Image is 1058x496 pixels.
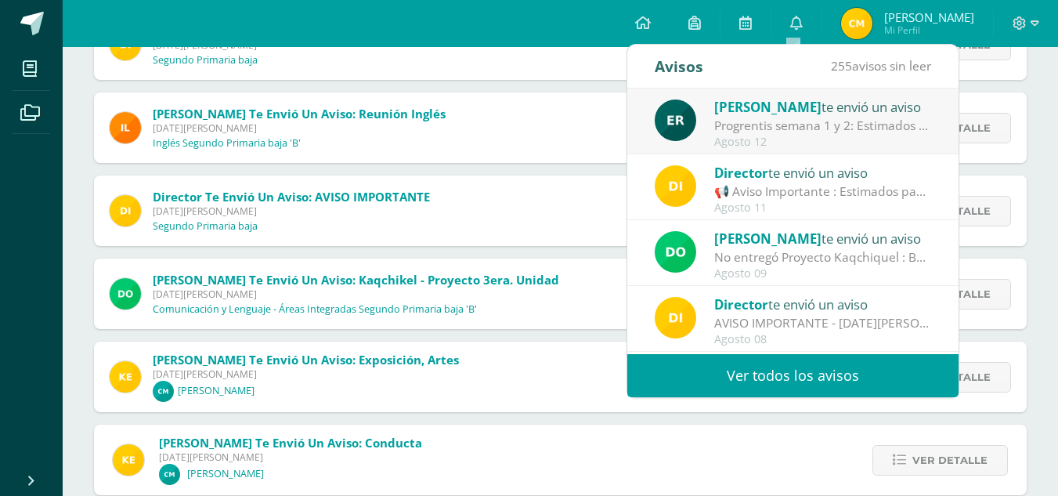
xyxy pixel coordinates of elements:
span: [DATE][PERSON_NAME] [153,205,430,218]
div: 📢 Aviso Importante : Estimados padres de familia y/o encargados: 📆 martes 12 de agosto de 2025, s... [714,183,932,201]
div: te envió un aviso [714,228,932,248]
span: [PERSON_NAME] [714,98,821,116]
div: Avisos [655,45,703,88]
div: te envió un aviso [714,162,932,183]
span: [DATE][PERSON_NAME] [153,367,459,381]
img: 799bb6bbef0047e33078b76fbebe04e0.png [110,361,141,393]
p: Segundo Primaria baja [153,54,258,67]
img: f0b35651ae50ff9c693c4cbd3f40c4bb.png [655,297,696,339]
span: [PERSON_NAME] te envió un aviso: Kaqchikel - Proyecto 3era. Unidad [153,272,559,288]
p: Segundo Primaria baja [153,220,258,233]
img: 3539216fffea41f153926d05c68914f5.png [841,8,872,39]
div: Agosto 12 [714,136,932,149]
img: 6375f47eecb036952adb186a7dbdb664.png [655,231,696,273]
span: [PERSON_NAME] [884,9,974,25]
div: Agosto 08 [714,333,932,346]
p: [PERSON_NAME] [178,385,255,397]
img: 5e5d6490dce50ab838708e226bdbd5c8.png [153,381,174,402]
span: [DATE][PERSON_NAME] [153,121,446,135]
span: 255 [831,57,852,74]
span: [PERSON_NAME] te envió un aviso: Conducta [159,435,422,451]
img: f0b35651ae50ff9c693c4cbd3f40c4bb.png [110,195,141,226]
span: [PERSON_NAME] te envió un aviso: Reunión Inglés [153,106,446,121]
img: 785835cc8cfd11edd36497af7e27ab71.png [110,112,141,143]
img: f0b35651ae50ff9c693c4cbd3f40c4bb.png [655,165,696,207]
div: Agosto 11 [714,201,932,215]
p: Comunicación y Lenguaje - Áreas Integradas Segundo Primaria baja 'B' [153,303,477,316]
span: Director [714,164,768,182]
div: te envió un aviso [714,294,932,314]
span: Ver detalle [912,446,988,475]
span: [DATE][PERSON_NAME] [159,451,422,464]
img: 6375f47eecb036952adb186a7dbdb664.png [110,278,141,310]
div: No entregó Proyecto Kaqchiquel : Buenas días Estimados padres de familia, Reciban un cordial salu... [714,248,932,266]
div: Agosto 09 [714,267,932,281]
span: Director te envió un aviso: AVISO IMPORTANTE [153,189,430,205]
span: [PERSON_NAME] [714,230,821,248]
span: [PERSON_NAME] te envió un aviso: Exposición, artes [153,352,459,367]
div: te envió un aviso [714,96,932,117]
img: 43406b00e4edbe00e0fe2658b7eb63de.png [655,100,696,141]
p: Inglés Segundo Primaria baja 'B' [153,137,301,150]
img: 5e5d6490dce50ab838708e226bdbd5c8.png [159,464,180,485]
span: avisos sin leer [831,57,931,74]
span: [DATE][PERSON_NAME] [153,288,559,301]
p: [PERSON_NAME] [187,468,264,480]
div: AVISO IMPORTANTE - LUNES 11 DE AGOSTO: Estimados padres de familia y/o encargados: Les informamos... [714,314,932,332]
a: Ver todos los avisos [627,354,959,397]
span: Mi Perfil [884,24,974,37]
span: Director [714,295,768,313]
div: Progrentis semana 1 y 2: Estimados padres de familia y estudiantes: Buenos días, reciban un cordi... [714,117,932,135]
img: 799bb6bbef0047e33078b76fbebe04e0.png [113,444,144,476]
